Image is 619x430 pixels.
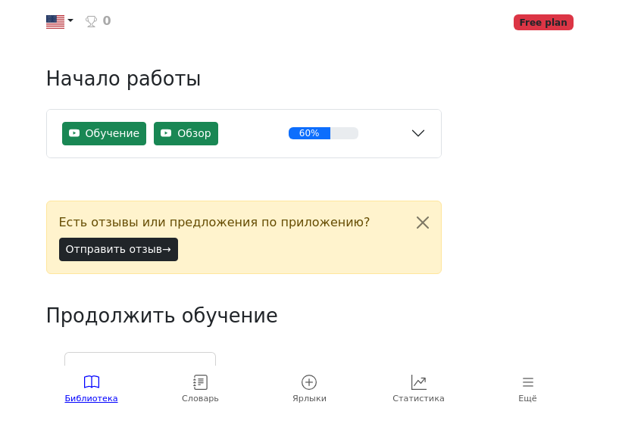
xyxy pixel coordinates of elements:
[46,67,442,103] h3: Начало работы
[37,369,146,412] a: Библиотека
[405,201,441,244] button: Close alert
[77,365,203,394] a: Duolingo - Лучший в мире способ изучать английский - 8
[392,393,445,406] span: Статистика
[59,238,178,261] button: Отправить отзыв→
[289,127,330,139] div: 60%
[177,126,211,142] span: Обзор
[364,369,474,412] a: Статистика
[182,393,219,406] span: Словарь
[64,393,117,406] span: Библиотека
[286,369,333,412] a: Ярлыки
[103,12,111,30] span: 0
[80,6,117,37] a: 0
[59,213,370,232] span: Есть отзывы или предложения по приложению?
[514,13,574,31] a: Free plan
[46,304,574,328] h3: Продолжить обучение
[47,110,441,157] button: ОбучениеОбзор60%
[518,393,537,406] span: Ещё
[154,122,218,145] button: Обзор
[292,393,327,406] span: Ярлыки
[514,14,574,30] span: Free plan
[146,369,255,412] a: Словарь
[62,122,147,145] button: Обучение
[46,13,64,31] img: us.svg
[86,126,140,142] span: Обучение
[474,369,583,412] a: Ещё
